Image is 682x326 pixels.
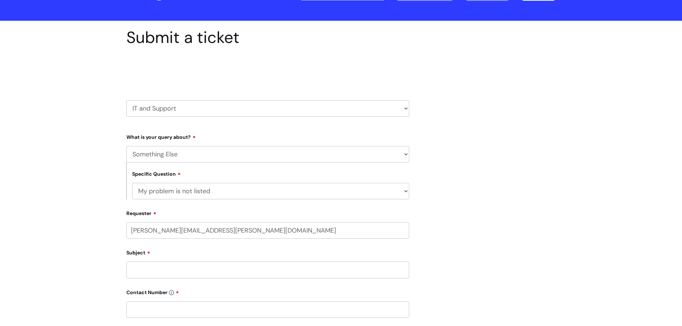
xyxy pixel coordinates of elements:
label: Specific Question [132,170,181,177]
label: Requester [126,208,409,216]
label: What is your query about? [126,132,409,140]
h2: Select issue type [126,64,409,77]
img: info-icon.svg [169,290,174,295]
label: Subject [126,247,409,256]
h1: Submit a ticket [126,28,409,47]
label: Contact Number [126,287,409,296]
input: Email [126,222,409,239]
